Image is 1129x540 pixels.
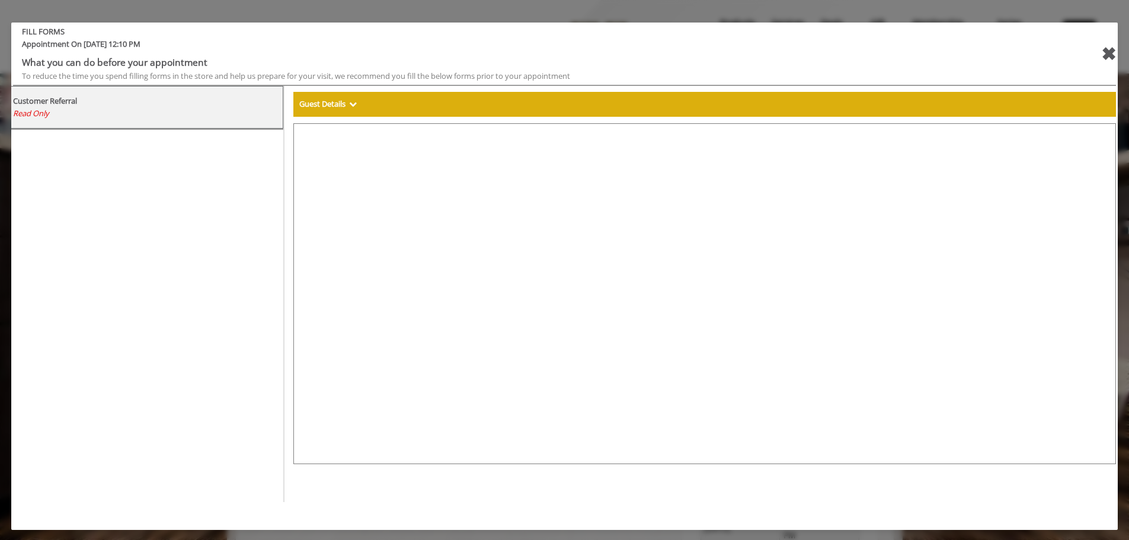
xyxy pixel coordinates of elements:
b: What you can do before your appointment [22,56,207,69]
iframe: formsViewWeb [293,123,1116,464]
div: close forms [1101,40,1116,68]
span: Show [349,98,357,109]
div: Guest Details Show [293,92,1116,117]
span: Read Only [13,108,49,119]
b: Customer Referral [13,95,77,106]
span: Appointment On [DATE] 12:10 PM [13,38,1022,55]
b: Guest Details [299,98,346,109]
div: To reduce the time you spend filling forms in the store and help us prepare for your visit, we re... [22,70,1013,82]
b: FILL FORMS [13,25,1022,38]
